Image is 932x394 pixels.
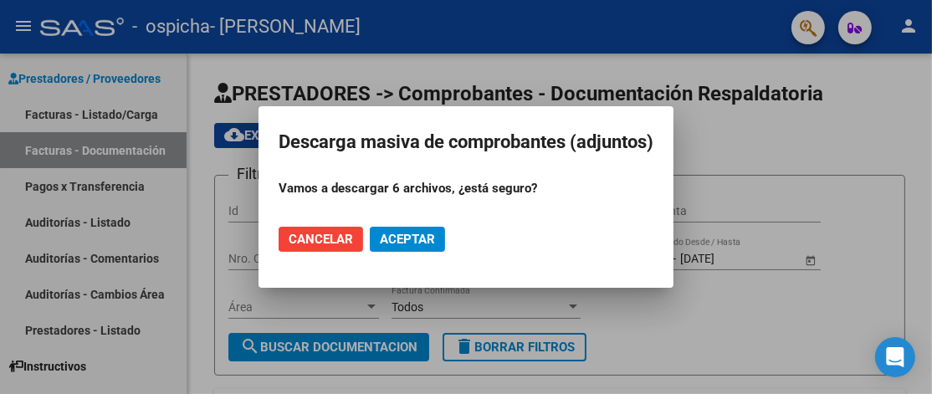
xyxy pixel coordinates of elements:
button: Aceptar [370,227,445,252]
p: Vamos a descargar 6 archivos, ¿está seguro? [279,179,653,198]
span: Cancelar [289,232,353,247]
span: Aceptar [380,232,435,247]
h2: Descarga masiva de comprobantes (adjuntos) [279,126,653,158]
button: Cancelar [279,227,363,252]
div: Open Intercom Messenger [875,337,915,377]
